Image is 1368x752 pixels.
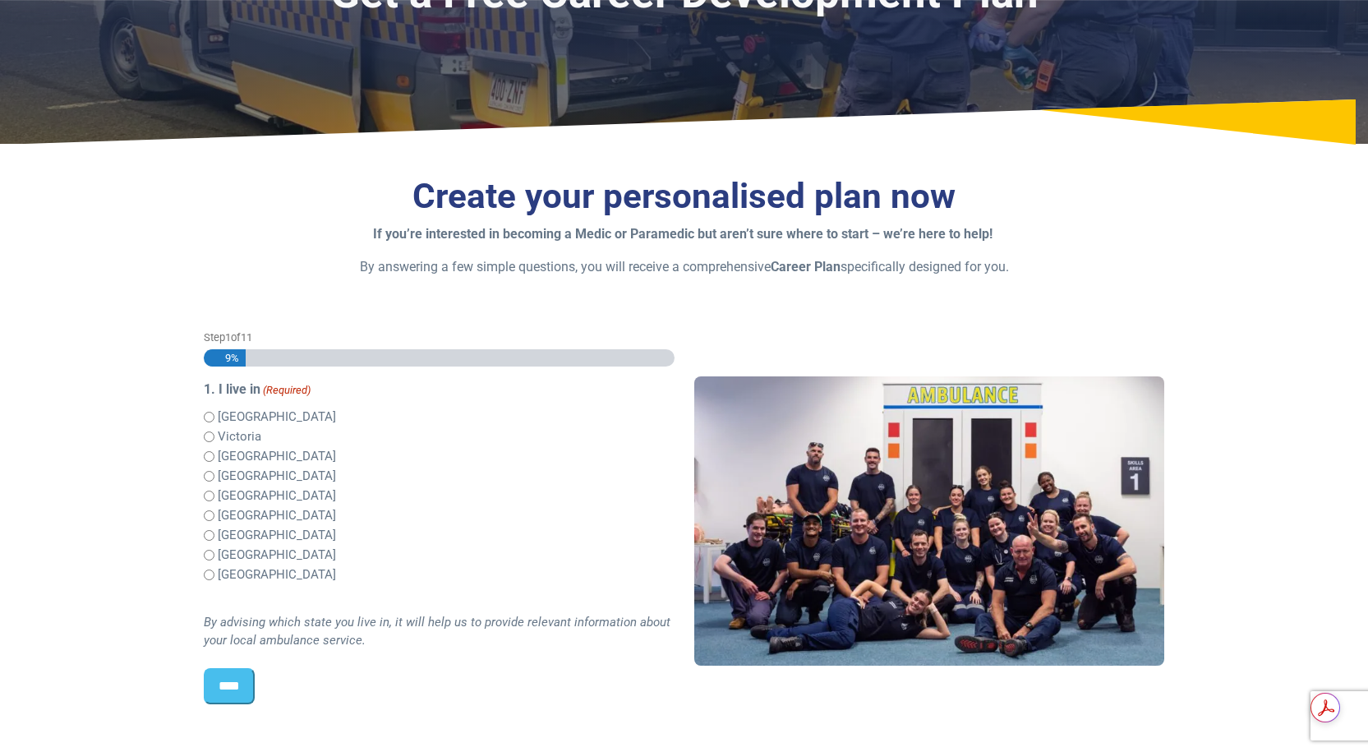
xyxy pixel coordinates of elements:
label: Victoria [218,427,261,446]
p: By answering a few simple questions, you will receive a comprehensive specifically designed for you. [204,257,1165,277]
label: [GEOGRAPHIC_DATA] [218,447,336,466]
span: 9% [218,349,239,367]
span: 11 [241,331,252,344]
legend: 1. I live in [204,380,675,399]
span: (Required) [261,382,311,399]
i: By advising which state you live in, it will help us to provide relevant information about your l... [204,615,670,648]
label: [GEOGRAPHIC_DATA] [218,487,336,505]
label: [GEOGRAPHIC_DATA] [218,467,336,486]
label: [GEOGRAPHIC_DATA] [218,506,336,525]
strong: Career Plan [771,259,841,275]
label: [GEOGRAPHIC_DATA] [218,526,336,545]
label: [GEOGRAPHIC_DATA] [218,565,336,584]
span: 1 [225,331,231,344]
p: Step of [204,330,675,345]
label: [GEOGRAPHIC_DATA] [218,546,336,565]
label: [GEOGRAPHIC_DATA] [218,408,336,427]
h3: Create your personalised plan now [204,176,1165,218]
strong: If you’re interested in becoming a Medic or Paramedic but aren’t sure where to start – we’re here... [373,226,993,242]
